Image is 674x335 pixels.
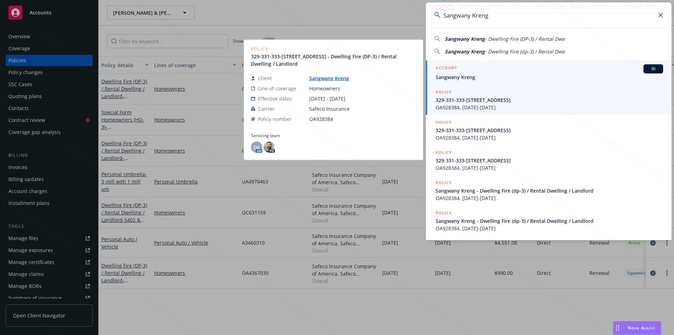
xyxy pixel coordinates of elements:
[436,119,452,126] h5: POLICY
[436,157,663,164] span: 329-331-333-[STREET_ADDRESS]
[426,2,672,28] input: Search...
[436,187,663,194] span: Sangwany Kreng - Dwelling Fire (dp-3) / Rental Dwelling / Landlord
[436,73,663,81] span: Sangwany Kreng
[436,127,663,134] span: 329-331-333-[STREET_ADDRESS]
[426,85,672,115] a: POLICY329-331-333-[STREET_ADDRESS]OA928384, [DATE]-[DATE]
[485,48,565,55] span: - Dwelling Fire (dp-3) / Rental Dwe
[426,175,672,206] a: POLICYSangwany Kreng - Dwelling Fire (dp-3) / Rental Dwelling / LandlordOA928384, [DATE]-[DATE]
[445,36,485,42] span: Sangwany Kreng
[436,96,663,104] span: 329-331-333-[STREET_ADDRESS]
[628,325,655,331] span: Nova Assist
[485,36,565,42] span: - Dwelling Fire (DP-3) / Rental Dwe
[426,115,672,145] a: POLICY329-331-333-[STREET_ADDRESS]OA928384, [DATE]-[DATE]
[436,89,452,96] h5: POLICY
[426,60,672,85] a: ACCOUNTBISangwany Kreng
[436,134,663,141] span: OA928384, [DATE]-[DATE]
[426,206,672,236] a: POLICYSangwany Kreng - Dwelling Fire (dp-3) / Rental Dwelling / LandlordOA928384, [DATE]-[DATE]
[646,66,660,72] span: BI
[613,321,661,335] button: Nova Assist
[436,217,663,225] span: Sangwany Kreng - Dwelling Fire (dp-3) / Rental Dwelling / Landlord
[436,164,663,172] span: OA928384, [DATE]-[DATE]
[445,48,485,55] span: Sangwany Kreng
[426,145,672,175] a: POLICY329-331-333-[STREET_ADDRESS]OA928384, [DATE]-[DATE]
[436,149,452,156] h5: POLICY
[436,210,452,217] h5: POLICY
[613,321,622,335] div: Drag to move
[436,194,663,202] span: OA928384, [DATE]-[DATE]
[436,104,663,111] span: OA928384, [DATE]-[DATE]
[436,179,452,186] h5: POLICY
[436,64,457,73] h5: ACCOUNT
[436,225,663,232] span: OA928384, [DATE]-[DATE]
